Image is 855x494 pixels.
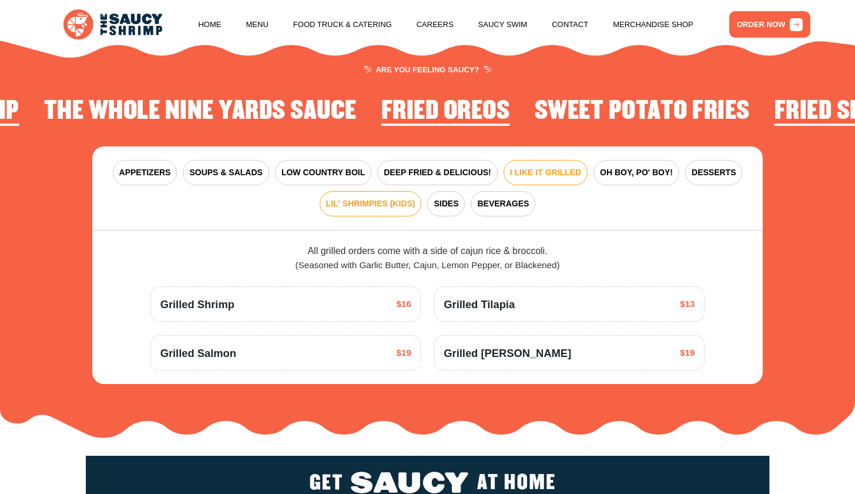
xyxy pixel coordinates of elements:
span: LOW COUNTRY BOIL [281,166,365,179]
button: DESSERTS [685,160,742,185]
span: APPETIZERS [119,166,171,179]
span: Grilled Tilapia [444,296,515,312]
button: LOW COUNTRY BOIL [275,160,371,185]
button: SOUPS & SALADS [183,160,269,185]
button: BEVERAGES [471,191,535,216]
span: DEEP FRIED & DELICIOUS! [384,166,491,179]
h2: The Whole Nine Yards Sauce [44,97,357,125]
div: All grilled orders come with a side of cajun rice & broccoli. [150,244,704,272]
a: Food Truck & Catering [293,2,392,47]
img: logo [63,9,162,39]
h2: Sweet Potato Fries [535,97,750,125]
a: Careers [417,2,454,47]
span: SIDES [434,198,458,210]
button: DEEP FRIED & DELICIOUS! [377,160,498,185]
a: Contact [552,2,588,47]
span: $13 [680,298,695,311]
span: OH BOY, PO' BOY! [600,166,673,179]
span: Grilled Salmon [160,345,236,361]
span: LIL' SHRIMPIES (KIDS) [326,198,415,210]
span: BEVERAGES [477,198,529,210]
button: LIL' SHRIMPIES (KIDS) [320,191,422,216]
h2: Fried Oreos [381,97,510,125]
span: DESSERTS [692,166,736,179]
a: Menu [246,2,269,47]
button: SIDES [427,191,465,216]
li: 4 of 4 [535,97,750,129]
a: Merchandise Shop [613,2,693,47]
span: (Seasoned with Garlic Butter, Cajun, Lemon Pepper, or Blackened) [296,260,560,270]
span: Grilled [PERSON_NAME] [444,345,571,361]
a: ORDER NOW [729,11,811,38]
span: $16 [397,298,411,311]
li: 3 of 4 [381,97,510,129]
a: Saucy Swim [478,2,528,47]
span: SOUPS & SALADS [189,166,262,179]
button: OH BOY, PO' BOY! [594,160,679,185]
a: Home [198,2,221,47]
span: $19 [680,346,695,360]
span: $19 [397,346,411,360]
span: I LIKE IT GRILLED [510,166,581,179]
li: 2 of 4 [44,97,357,129]
span: ARE YOU FEELING SAUCY? [364,66,491,74]
span: Grilled Shrimp [160,296,234,312]
button: I LIKE IT GRILLED [504,160,588,185]
button: APPETIZERS [113,160,177,185]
